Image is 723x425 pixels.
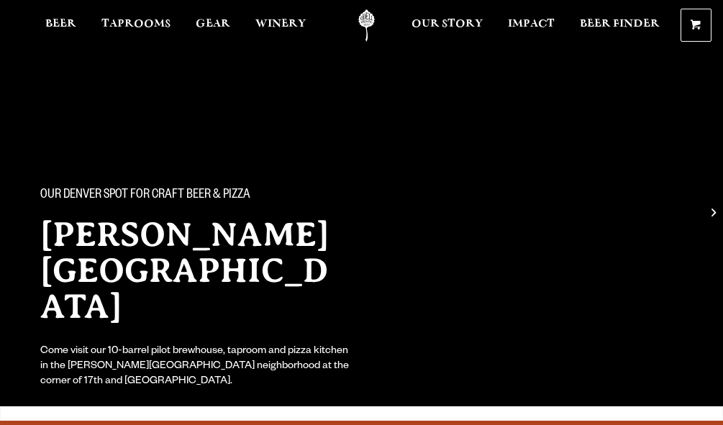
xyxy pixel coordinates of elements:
a: Winery [246,9,315,42]
span: Beer Finder [580,18,660,29]
h2: [PERSON_NAME][GEOGRAPHIC_DATA] [40,216,351,324]
span: Impact [508,18,555,29]
div: Come visit our 10-barrel pilot brewhouse, taproom and pizza kitchen in the [PERSON_NAME][GEOGRAPH... [40,344,351,389]
span: Taprooms [101,18,170,29]
a: Odell Home [340,9,394,42]
span: Our Denver spot for craft beer & pizza [40,186,250,205]
span: Winery [255,18,306,29]
a: Beer [36,9,86,42]
span: Beer [45,18,76,29]
span: Gear [196,18,230,29]
a: Our Story [402,9,492,42]
a: Taprooms [92,9,180,42]
a: Beer Finder [570,9,669,42]
a: Impact [499,9,564,42]
a: Gear [186,9,240,42]
span: Our Story [411,18,483,29]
